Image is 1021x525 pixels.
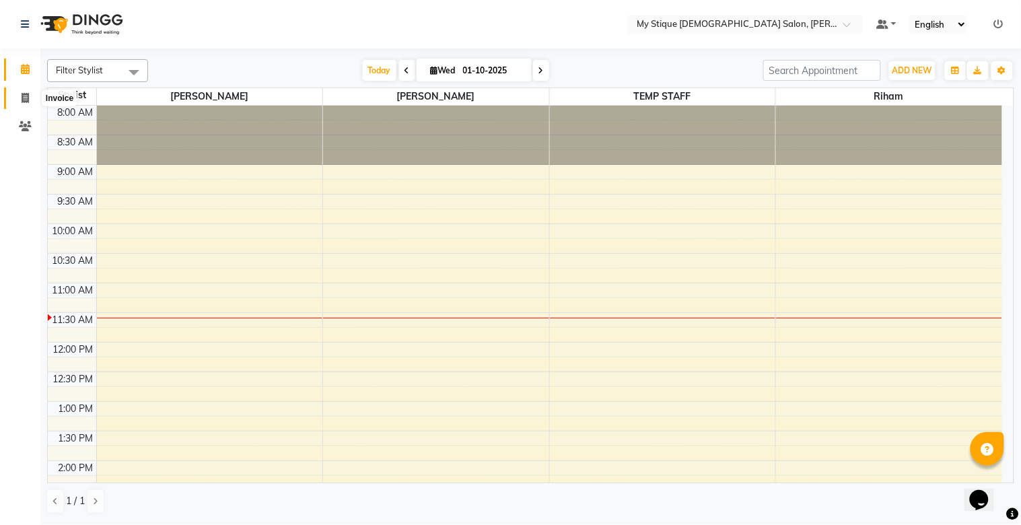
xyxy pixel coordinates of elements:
[363,60,396,81] span: Today
[50,283,96,297] div: 11:00 AM
[763,60,881,81] input: Search Appointment
[55,135,96,149] div: 8:30 AM
[50,372,96,386] div: 12:30 PM
[892,65,932,75] span: ADD NEW
[427,65,459,75] span: Wed
[42,90,77,106] div: Invoice
[66,494,85,508] span: 1 / 1
[889,61,936,80] button: ADD NEW
[97,88,323,105] span: [PERSON_NAME]
[50,343,96,357] div: 12:00 PM
[50,224,96,238] div: 10:00 AM
[55,106,96,120] div: 8:00 AM
[55,165,96,179] div: 9:00 AM
[964,471,1008,512] iframe: chat widget
[34,5,127,43] img: logo
[56,402,96,416] div: 1:00 PM
[50,254,96,268] div: 10:30 AM
[56,431,96,446] div: 1:30 PM
[50,313,96,327] div: 11:30 AM
[55,195,96,209] div: 9:30 AM
[550,88,776,105] span: TEMP STAFF
[323,88,549,105] span: [PERSON_NAME]
[56,461,96,475] div: 2:00 PM
[56,65,103,75] span: Filter Stylist
[776,88,1002,105] span: Riham
[459,61,526,81] input: 2025-10-01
